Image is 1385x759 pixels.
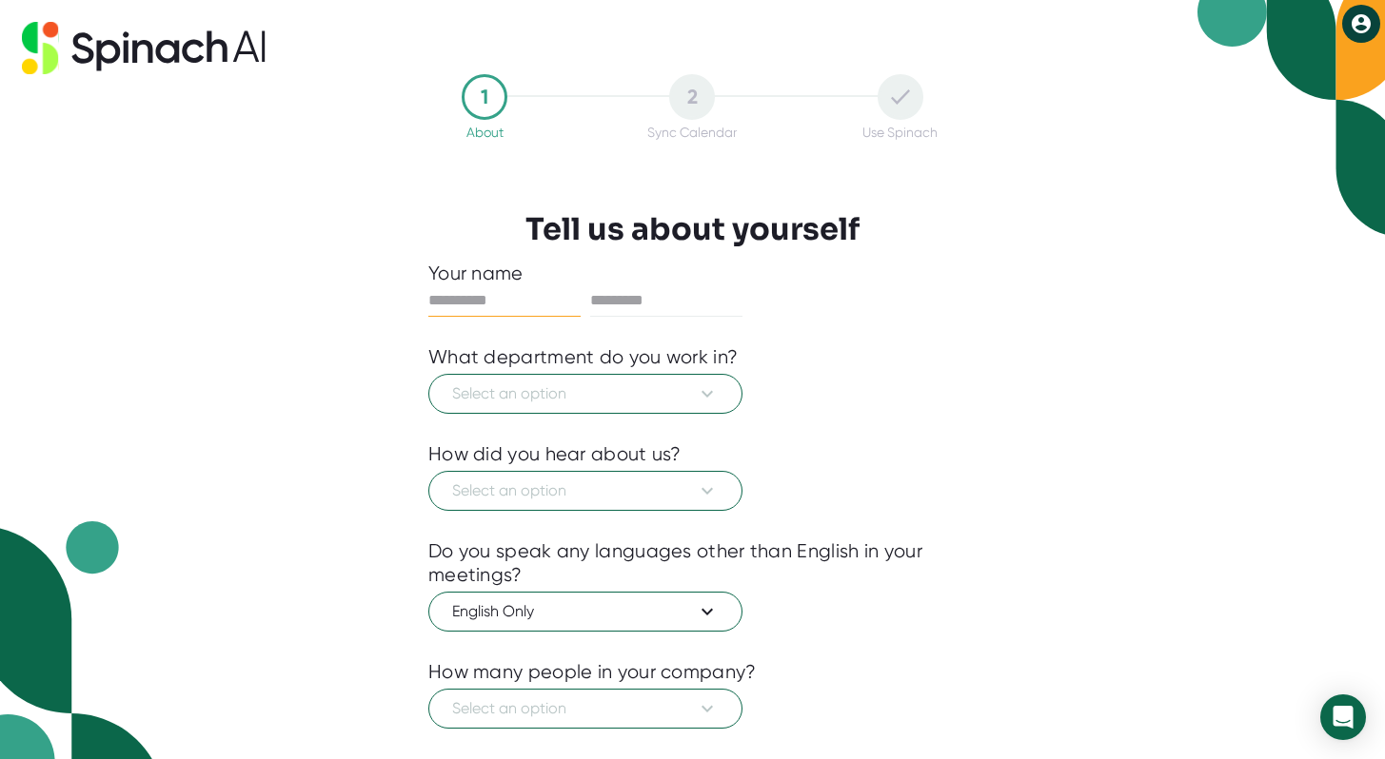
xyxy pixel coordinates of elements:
[428,539,957,587] div: Do you speak any languages other than English in your meetings?
[452,697,719,720] span: Select an option
[428,689,742,729] button: Select an option
[428,345,738,369] div: What department do you work in?
[862,125,938,140] div: Use Spinach
[525,211,860,247] h3: Tell us about yourself
[452,479,719,502] span: Select an option
[428,442,682,466] div: How did you hear about us?
[1320,694,1366,740] div: Open Intercom Messenger
[452,382,719,405] span: Select an option
[428,374,742,414] button: Select an option
[428,660,757,684] div: How many people in your company?
[428,471,742,511] button: Select an option
[428,262,957,285] div: Your name
[462,74,507,120] div: 1
[452,600,719,623] span: English Only
[647,125,737,140] div: Sync Calendar
[669,74,715,120] div: 2
[428,592,742,632] button: English Only
[466,125,504,140] div: About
